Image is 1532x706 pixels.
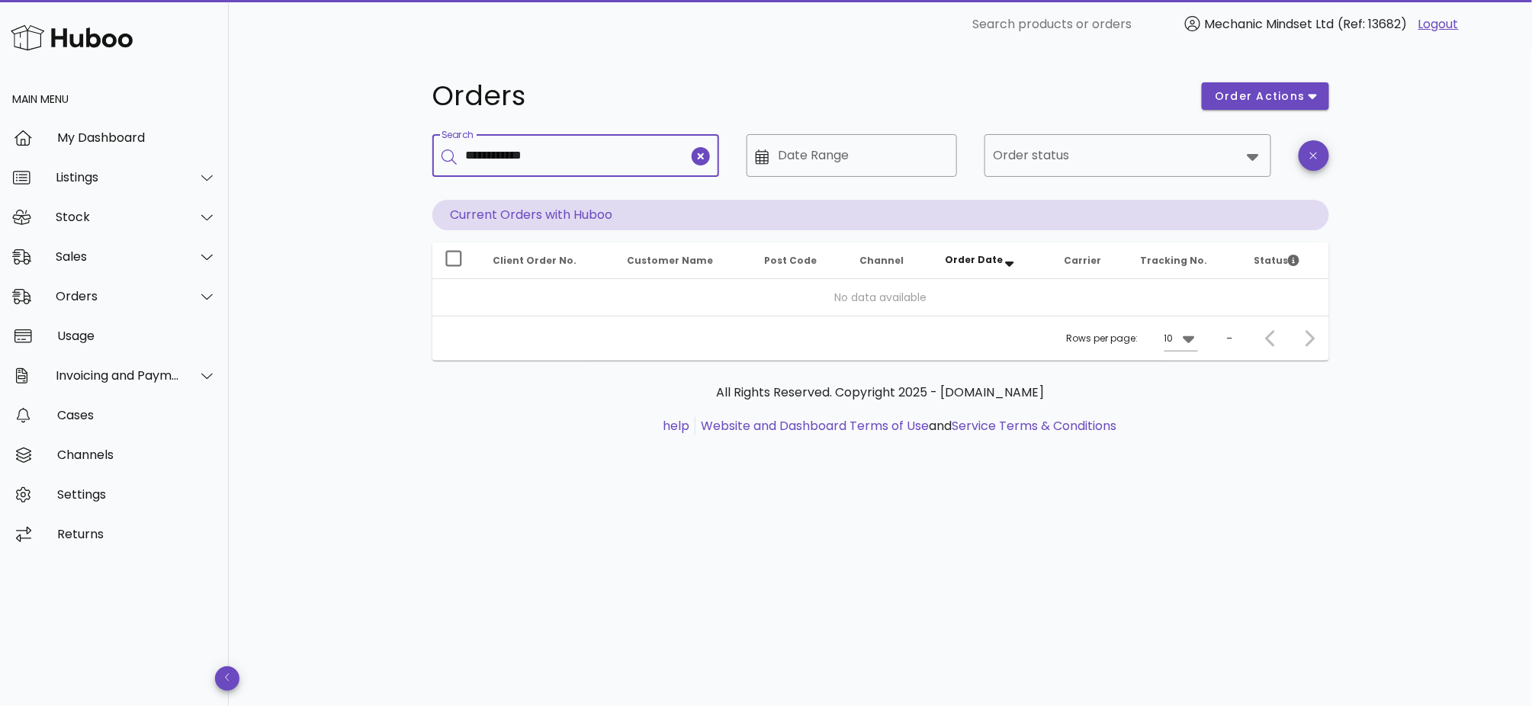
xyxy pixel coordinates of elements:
span: Client Order No. [493,254,577,267]
label: Search [442,130,474,141]
span: Post Code [764,254,817,267]
div: Listings [56,170,180,185]
th: Status [1241,242,1328,279]
span: Customer Name [628,254,714,267]
th: Customer Name [615,242,753,279]
div: Orders [56,289,180,303]
div: – [1227,332,1233,345]
span: Tracking No. [1141,254,1208,267]
div: Stock [56,210,180,224]
th: Carrier [1052,242,1128,279]
a: Logout [1418,15,1459,34]
div: 10Rows per page: [1164,326,1198,351]
span: (Ref: 13682) [1338,15,1408,33]
a: help [663,417,689,435]
div: Usage [57,329,217,343]
div: My Dashboard [57,130,217,145]
th: Channel [847,242,933,279]
span: Channel [859,254,904,267]
th: Order Date: Sorted descending. Activate to remove sorting. [933,242,1052,279]
span: Mechanic Mindset Ltd [1204,15,1334,33]
th: Post Code [752,242,847,279]
h1: Orders [432,82,1184,110]
div: Returns [57,527,217,541]
span: Order Date [945,253,1003,266]
p: Current Orders with Huboo [432,200,1329,230]
div: Sales [56,249,180,264]
div: 10 [1164,332,1174,345]
th: Tracking No. [1129,242,1242,279]
li: and [695,417,1116,435]
button: clear icon [692,147,710,165]
span: Status [1254,254,1299,267]
a: Website and Dashboard Terms of Use [701,417,929,435]
img: Huboo Logo [11,21,133,54]
div: Cases [57,408,217,422]
div: Order status [984,134,1271,177]
a: Service Terms & Conditions [952,417,1116,435]
th: Client Order No. [481,242,615,279]
button: order actions [1202,82,1328,110]
div: Invoicing and Payments [56,368,180,383]
td: No data available [432,279,1329,316]
div: Channels [57,448,217,462]
p: All Rights Reserved. Copyright 2025 - [DOMAIN_NAME] [445,383,1317,402]
div: Rows per page: [1067,316,1198,361]
span: order actions [1214,88,1306,104]
div: Settings [57,487,217,502]
span: Carrier [1064,254,1101,267]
